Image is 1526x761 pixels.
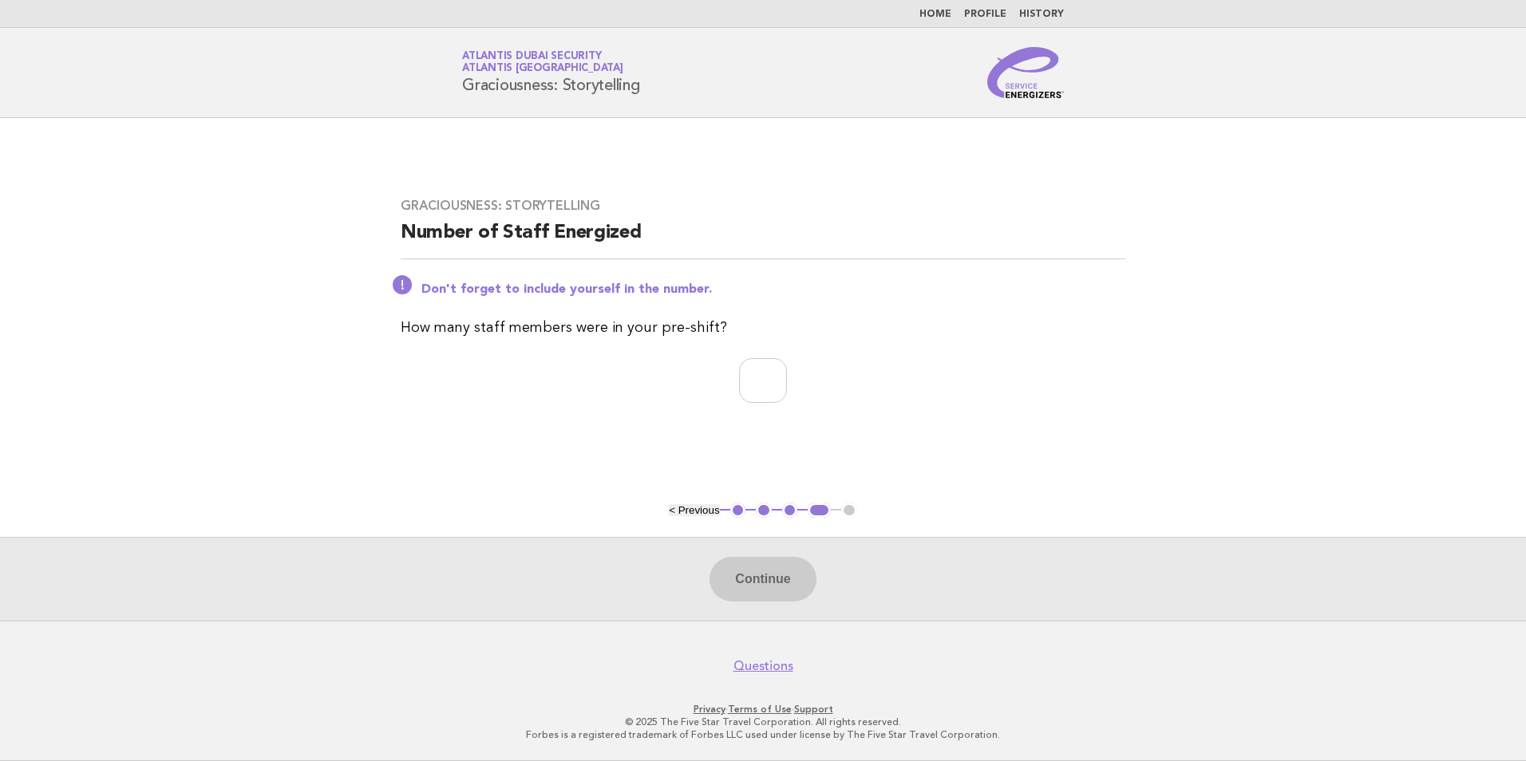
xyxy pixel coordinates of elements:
[730,503,746,519] button: 1
[275,716,1251,728] p: © 2025 The Five Star Travel Corporation. All rights reserved.
[401,220,1125,259] h2: Number of Staff Energized
[987,47,1064,98] img: Service Energizers
[964,10,1006,19] a: Profile
[421,282,1125,298] p: Don't forget to include yourself in the number.
[275,703,1251,716] p: · ·
[275,728,1251,741] p: Forbes is a registered trademark of Forbes LLC used under license by The Five Star Travel Corpora...
[462,51,623,73] a: Atlantis Dubai SecurityAtlantis [GEOGRAPHIC_DATA]
[1019,10,1064,19] a: History
[401,198,1125,214] h3: Graciousness: Storytelling
[462,64,623,74] span: Atlantis [GEOGRAPHIC_DATA]
[919,10,951,19] a: Home
[462,52,640,93] h1: Graciousness: Storytelling
[756,503,772,519] button: 2
[728,704,792,715] a: Terms of Use
[782,503,798,519] button: 3
[733,658,793,674] a: Questions
[694,704,725,715] a: Privacy
[794,704,833,715] a: Support
[808,503,831,519] button: 4
[669,504,719,516] button: < Previous
[401,317,1125,339] p: How many staff members were in your pre-shift?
